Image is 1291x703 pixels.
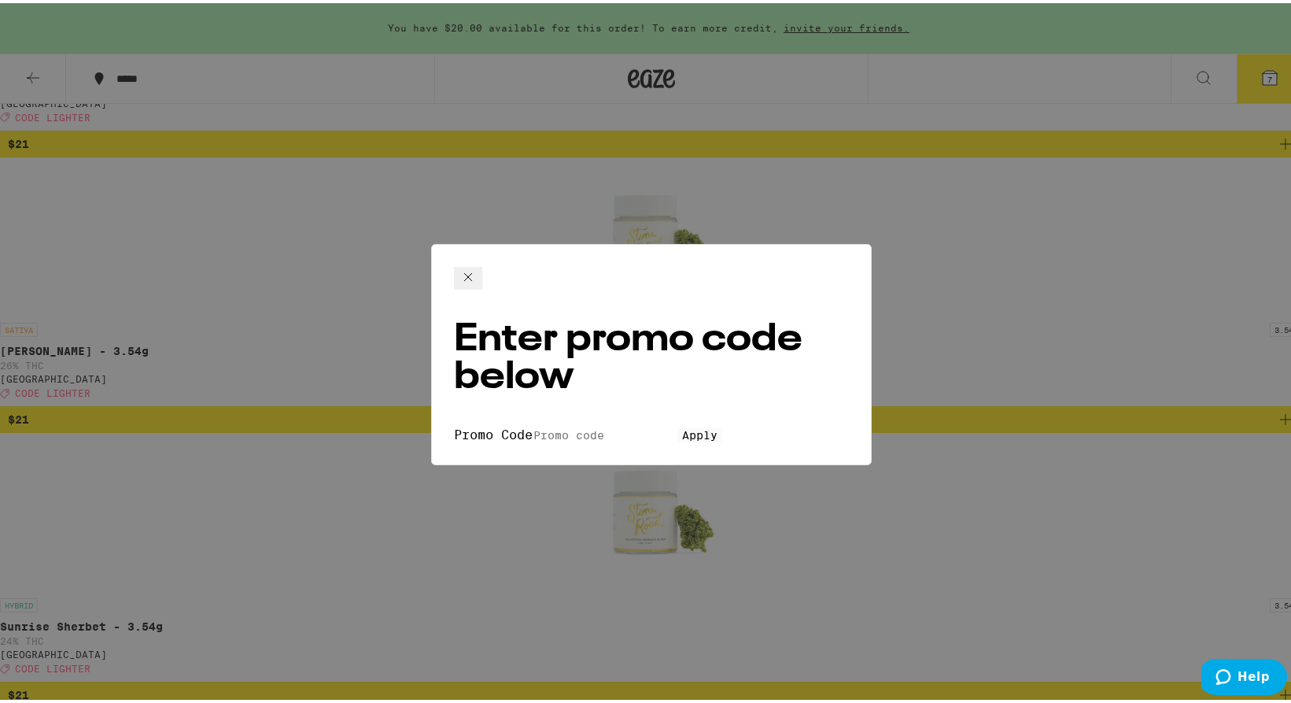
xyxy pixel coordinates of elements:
iframe: Opens a widget where you can find more information [1201,656,1287,695]
span: Apply [682,426,717,438]
input: Promo code [533,425,677,439]
h2: Enter promo code below [454,318,849,394]
label: Promo Code [454,424,533,439]
button: Apply [677,425,722,439]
